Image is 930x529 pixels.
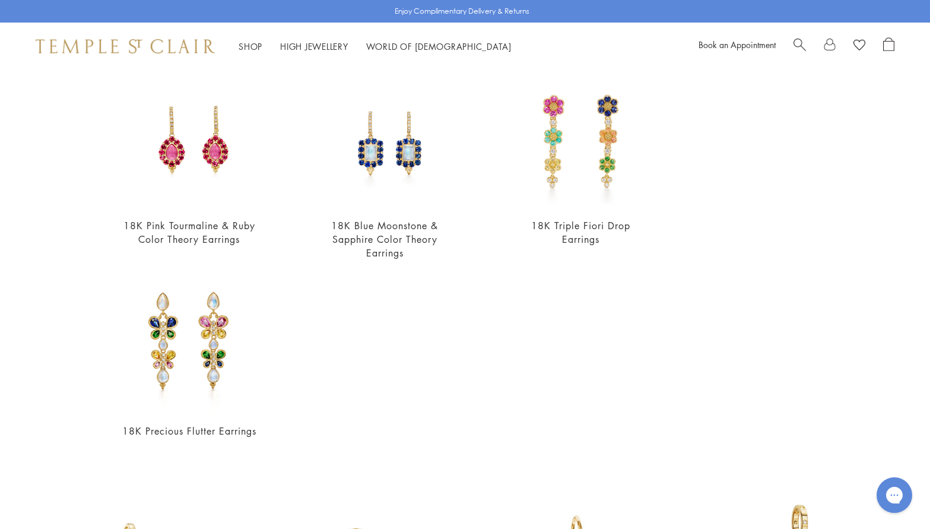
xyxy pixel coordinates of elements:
a: 18K Pink Tourmaline & Ruby Color Theory Earrings [123,219,255,246]
img: Temple St. Clair [36,39,215,53]
a: Book an Appointment [699,39,776,50]
a: Open Shopping Bag [883,37,894,55]
a: ShopShop [239,40,262,52]
iframe: Gorgias live chat messenger [871,473,918,517]
nav: Main navigation [239,39,512,54]
img: 18K Precious Flutter Earrings [121,276,258,413]
a: Search [793,37,806,55]
a: View Wishlist [853,37,865,55]
img: 18K Pink Tourmaline & Ruby Color Theory Earrings [121,71,258,207]
a: 18K Triple Fiori Drop Earrings [531,219,630,246]
img: E36888-3DFIORI [512,71,649,207]
a: 18K Blue Moonstone & Sapphire Color Theory Earrings [331,219,438,259]
p: Enjoy Complimentary Delivery & Returns [395,5,529,17]
img: 18K Blue Moonstone & Sapphire Color Theory Earrings [317,71,453,207]
a: World of [DEMOGRAPHIC_DATA]World of [DEMOGRAPHIC_DATA] [366,40,512,52]
a: 18K Precious Flutter Earrings [122,425,256,438]
a: High JewelleryHigh Jewellery [280,40,348,52]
